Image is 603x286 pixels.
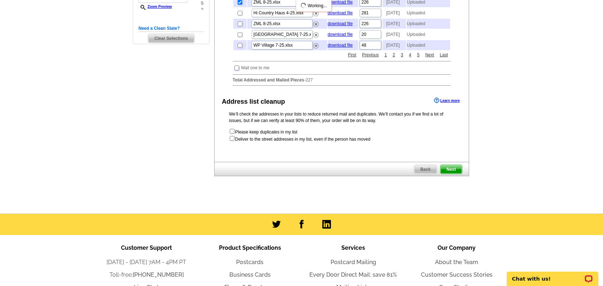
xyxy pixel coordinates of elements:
span: Services [341,244,365,251]
td: [DATE] [383,19,406,29]
a: Remove this list [313,20,319,25]
td: Uploaded [407,40,450,50]
a: About the Team [435,259,478,266]
a: Postcards [236,259,263,266]
span: Customer Support [121,244,172,251]
a: 4 [407,52,413,58]
iframe: LiveChat chat widget [502,263,603,286]
img: loading... [300,3,306,8]
a: Remove this list [313,9,319,14]
a: Every Door Direct Mail: save 81% [309,271,397,278]
a: Business Cards [229,271,271,278]
span: Our Company [438,244,476,251]
td: [DATE] [383,29,406,39]
span: s [201,1,204,6]
td: Uploaded [407,19,450,29]
a: First [346,52,358,58]
div: Address list cleanup [222,97,285,107]
a: download file [328,21,353,26]
a: Last [438,52,450,58]
span: Next [440,165,462,174]
td: Mail one to me [241,64,270,71]
a: Zoom Preview [139,5,172,9]
a: 2 [391,52,397,58]
a: download file [328,32,353,37]
img: delete.png [313,11,319,16]
a: 1 [383,52,389,58]
a: [PHONE_NUMBER] [133,271,184,278]
img: delete.png [313,32,319,38]
li: [DATE] - [DATE] 7AM - 4PM PT [95,258,198,267]
td: [DATE] [383,40,406,50]
form: Please keep duplicates in my list Deliver to the street addresses in my list, even if the person ... [229,128,454,142]
p: We’ll check the addresses in your lists to reduce returned mail and duplicates. We’ll contact you... [229,111,454,124]
a: 5 [415,52,421,58]
img: delete.png [313,43,319,48]
a: Next [424,52,436,58]
a: download file [328,10,353,15]
h5: Need a Clean Slate? [139,25,204,32]
span: 227 [305,78,313,83]
a: 3 [399,52,405,58]
a: download file [328,43,353,48]
a: Previous [360,52,381,58]
span: Clear Selections [148,34,194,43]
a: Postcard Mailing [331,259,376,266]
img: delete.png [313,22,319,27]
a: Back [414,165,437,174]
td: Uploaded [407,8,450,18]
a: Remove this list [313,42,319,47]
a: Remove this list [313,31,319,36]
span: » [201,6,204,11]
td: [DATE] [383,8,406,18]
strong: Total Addressed and Mailed Pieces [233,78,304,83]
td: Uploaded [407,29,450,39]
span: Product Specifications [219,244,281,251]
a: Customer Success Stories [421,271,492,278]
li: Toll-free: [95,271,198,279]
a: Learn more [434,98,460,103]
